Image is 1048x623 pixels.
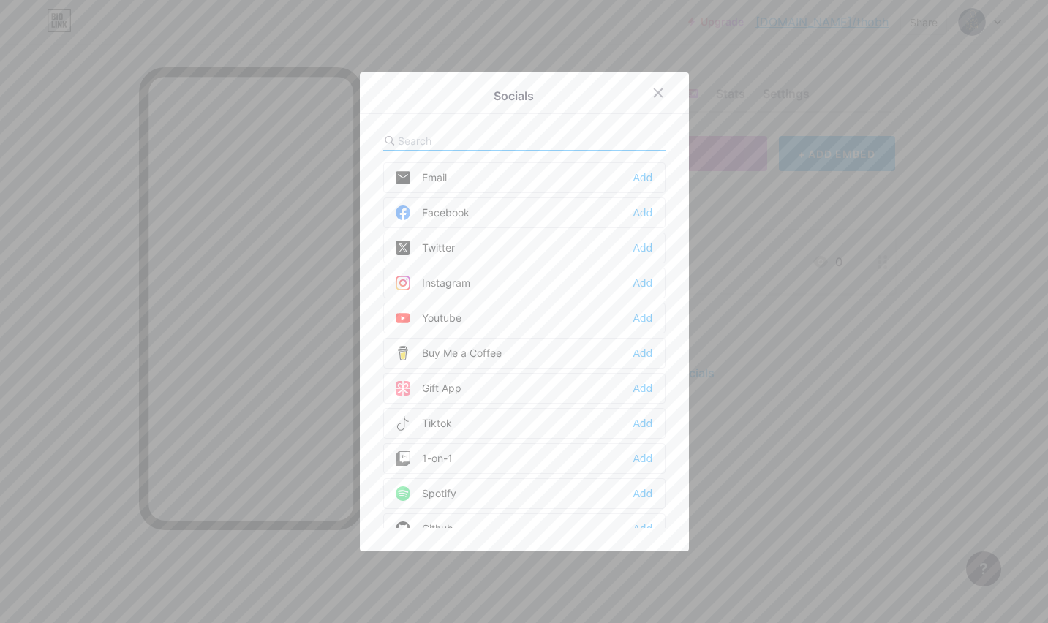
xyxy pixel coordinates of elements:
div: Add [633,521,652,536]
div: Add [633,381,652,396]
div: Gift App [396,381,461,396]
input: Search [398,133,559,148]
div: Add [633,416,652,431]
div: Twitter [396,241,455,255]
div: Add [633,241,652,255]
div: Add [633,311,652,325]
div: Add [633,486,652,501]
div: Youtube [396,311,461,325]
div: Add [633,276,652,290]
div: Github [396,521,453,536]
div: 1-on-1 [396,451,453,466]
div: Facebook [396,205,470,220]
div: Add [633,346,652,360]
div: Add [633,451,652,466]
div: Instagram [396,276,470,290]
div: Add [633,170,652,185]
div: Add [633,205,652,220]
div: Buy Me a Coffee [396,346,502,360]
div: Tiktok [396,416,452,431]
div: Email [396,170,447,185]
div: Socials [494,87,534,105]
div: Spotify [396,486,456,501]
